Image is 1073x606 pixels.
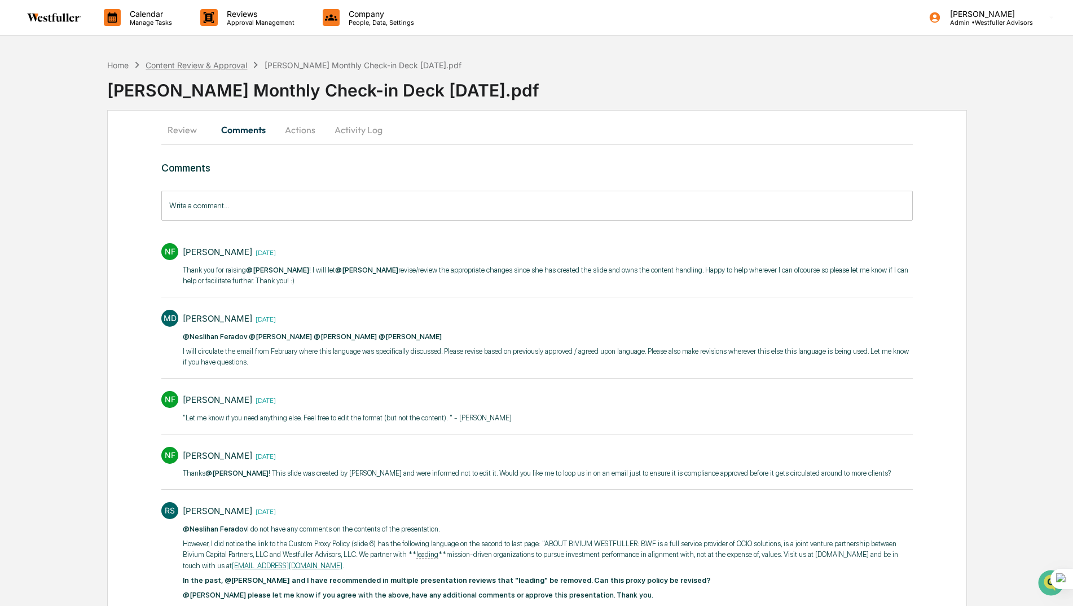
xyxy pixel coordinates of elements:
div: RS [161,502,178,519]
div: [PERSON_NAME] [183,247,252,257]
time: Thursday, August 14, 2025 at 11:52:33 AM [252,451,276,460]
div: 🗄️ [82,143,91,152]
div: We're available if you need us! [38,98,143,107]
strong: In the past, @[PERSON_NAME] and I have recommended in multiple presentation reviews that "leading... [183,576,711,585]
time: Friday, August 15, 2025 at 12:18:18 PM [252,314,276,323]
div: [PERSON_NAME] Monthly Check-in Deck [DATE].pdf [265,60,461,70]
div: NF [161,391,178,408]
a: [EMAIL_ADDRESS][DOMAIN_NAME] [232,561,342,570]
p: "Let me know if you need anything else. Feel free to edit the format (but not the content). " - [... [183,412,513,424]
h3: Comments [161,162,912,174]
a: 🖐️Preclearance [7,138,77,158]
div: Content Review & Approval [146,60,247,70]
a: Powered byPylon [80,191,137,200]
p: I do not have any comments on the contents of the presentation. [183,524,912,535]
button: Actions [275,116,326,143]
time: Thursday, August 14, 2025 at 11:46:21 AM [252,506,276,516]
div: secondary tabs example [161,116,912,143]
span: @Neslihan Feradov [183,332,247,341]
span: Data Lookup [23,164,71,175]
div: MD [161,310,178,327]
span: @[PERSON_NAME] [335,266,398,274]
p: [PERSON_NAME] [941,9,1033,19]
span: @[PERSON_NAME] [246,266,309,274]
span: Attestations [93,142,140,153]
span: @Neslihan Feradov [183,525,247,533]
p: How can we help? [11,24,205,42]
div: NF [161,447,178,464]
p: Company [340,9,420,19]
p: Approval Management [218,19,300,27]
p: Calendar [121,9,178,19]
button: Start new chat [192,90,205,103]
img: logo [27,13,81,22]
div: Home [107,60,129,70]
div: [PERSON_NAME] Monthly Check-in Deck [DATE].pdf [107,71,1073,100]
button: Activity Log [326,116,392,143]
div: [PERSON_NAME] [183,506,252,516]
p: Thank you for raising ! I will let revise/review the appropriate changes since she has created th... [183,265,912,287]
div: 🔎 [11,165,20,174]
button: Review [161,116,212,143]
p: However, I did notice the link to the Custom Proxy Policy (slide 6) has the following language on... [183,538,912,572]
input: Clear [29,51,186,63]
span: @[PERSON_NAME] please let me know if you agree with the above, have any additional comments or ap... [183,591,653,599]
div: [PERSON_NAME] [183,313,252,324]
p: People, Data, Settings [340,19,420,27]
u: leading [416,550,438,559]
p: ​ [183,331,912,342]
p: Reviews [218,9,300,19]
div: [PERSON_NAME] [183,450,252,461]
time: Thursday, August 14, 2025 at 11:53:01 AM [252,395,276,405]
iframe: Open customer support [1037,569,1067,599]
span: Preclearance [23,142,73,153]
span: @[PERSON_NAME] [205,469,269,477]
img: 1746055101610-c473b297-6a78-478c-a979-82029cc54cd1 [11,86,32,107]
div: 🖐️ [11,143,20,152]
span: @[PERSON_NAME] @[PERSON_NAME] @[PERSON_NAME] [249,332,442,341]
span: Pylon [112,191,137,200]
p: Manage Tasks [121,19,178,27]
p: I will circulate the email from February where this language was specifically discussed. Please r... [183,346,912,368]
div: Start new chat [38,86,185,98]
a: 🔎Data Lookup [7,159,76,179]
div: NF [161,243,178,260]
p: Admin • Westfuller Advisors [941,19,1033,27]
a: 🗄️Attestations [77,138,144,158]
time: Friday, August 15, 2025 at 12:38:05 PM [252,247,276,257]
p: Thanks ! This slide was created by [PERSON_NAME] and were informed not to edit it. ​Would you lik... [183,468,891,479]
div: [PERSON_NAME] [183,394,252,405]
button: Comments [212,116,275,143]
